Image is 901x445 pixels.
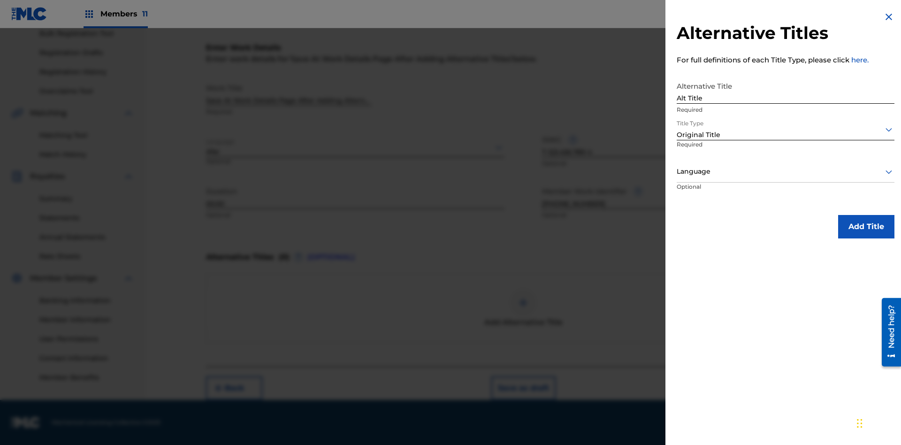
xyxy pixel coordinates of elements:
[677,23,894,44] h2: Alternative Titles
[677,55,894,66] p: For full definitions of each Title Type, please click
[857,409,863,437] div: Drag
[142,9,148,18] span: 11
[677,106,894,114] p: Required
[100,8,148,19] span: Members
[854,400,901,445] iframe: Chat Widget
[838,215,894,238] button: Add Title
[11,7,47,21] img: MLC Logo
[677,140,746,161] p: Required
[851,55,869,64] a: here.
[677,183,747,204] p: Optional
[875,294,901,371] iframe: Resource Center
[84,8,95,20] img: Top Rightsholders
